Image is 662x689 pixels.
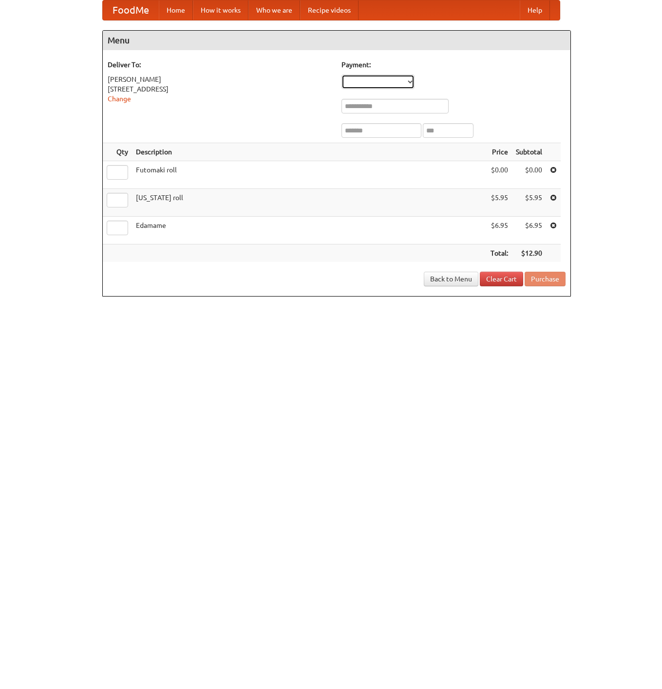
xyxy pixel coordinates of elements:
h4: Menu [103,31,570,50]
a: Clear Cart [480,272,523,286]
div: [STREET_ADDRESS] [108,84,332,94]
th: $12.90 [512,244,546,262]
th: Qty [103,143,132,161]
a: FoodMe [103,0,159,20]
td: Futomaki roll [132,161,487,189]
a: Home [159,0,193,20]
h5: Payment: [341,60,566,70]
a: Change [108,95,131,103]
a: Back to Menu [424,272,478,286]
td: [US_STATE] roll [132,189,487,217]
th: Total: [487,244,512,262]
td: $0.00 [512,161,546,189]
a: How it works [193,0,248,20]
td: $5.95 [487,189,512,217]
a: Recipe videos [300,0,359,20]
td: Edamame [132,217,487,244]
th: Subtotal [512,143,546,161]
h5: Deliver To: [108,60,332,70]
th: Description [132,143,487,161]
td: $6.95 [512,217,546,244]
th: Price [487,143,512,161]
button: Purchase [525,272,566,286]
a: Help [520,0,550,20]
td: $6.95 [487,217,512,244]
td: $0.00 [487,161,512,189]
a: Who we are [248,0,300,20]
td: $5.95 [512,189,546,217]
div: [PERSON_NAME] [108,74,332,84]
